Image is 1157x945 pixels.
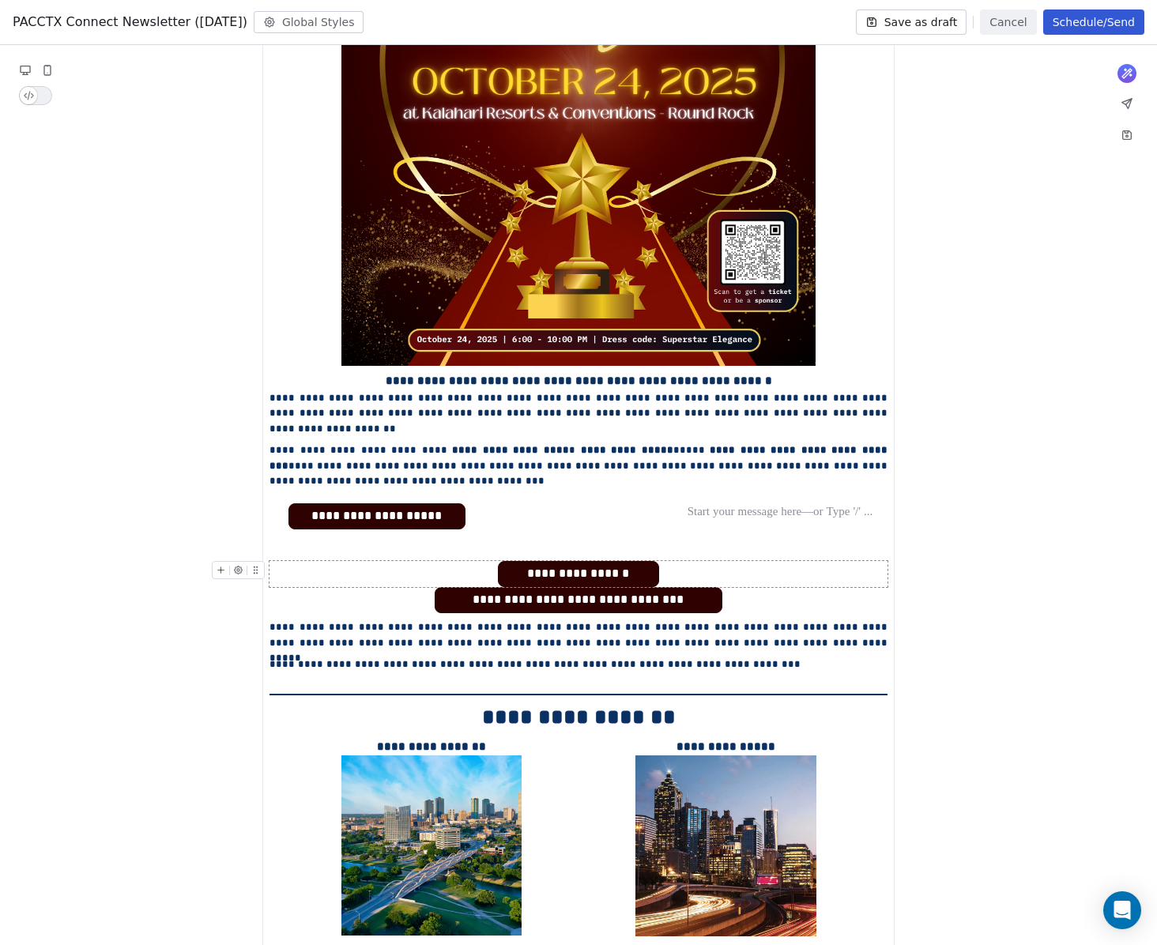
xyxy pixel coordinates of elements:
[1043,9,1144,35] button: Schedule/Send
[13,13,247,32] span: PACCTX Connect Newsletter ([DATE])
[856,9,967,35] button: Save as draft
[1103,891,1141,929] div: Open Intercom Messenger
[254,11,364,33] button: Global Styles
[980,9,1036,35] button: Cancel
